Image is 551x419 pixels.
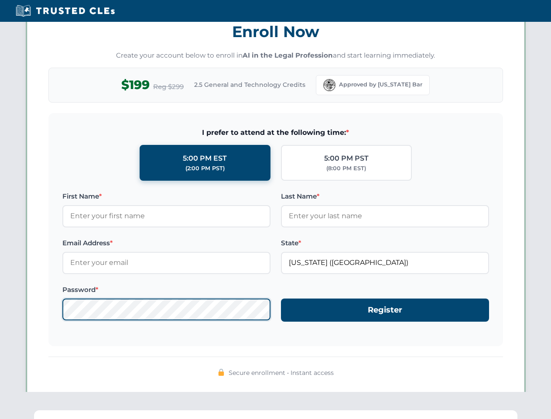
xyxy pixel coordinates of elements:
[243,51,333,59] strong: AI in the Legal Profession
[48,51,503,61] p: Create your account below to enroll in and start learning immediately.
[339,80,422,89] span: Approved by [US_STATE] Bar
[194,80,305,89] span: 2.5 General and Technology Credits
[62,252,270,274] input: Enter your email
[323,79,335,91] img: Florida Bar
[62,127,489,138] span: I prefer to attend at the following time:
[281,191,489,202] label: Last Name
[281,238,489,248] label: State
[62,205,270,227] input: Enter your first name
[281,252,489,274] input: Florida (FL)
[62,285,270,295] label: Password
[185,164,225,173] div: (2:00 PM PST)
[324,153,369,164] div: 5:00 PM PST
[218,369,225,376] img: 🔒
[13,4,117,17] img: Trusted CLEs
[229,368,334,378] span: Secure enrollment • Instant access
[153,82,184,92] span: Reg $299
[281,299,489,322] button: Register
[281,205,489,227] input: Enter your last name
[121,75,150,95] span: $199
[62,191,270,202] label: First Name
[48,18,503,45] h3: Enroll Now
[326,164,366,173] div: (8:00 PM EST)
[183,153,227,164] div: 5:00 PM EST
[62,238,270,248] label: Email Address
